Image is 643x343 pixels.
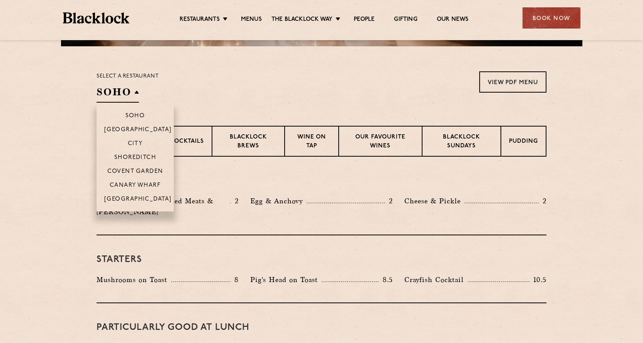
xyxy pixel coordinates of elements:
[97,71,159,81] p: Select a restaurant
[107,168,163,176] p: Covent Garden
[404,196,465,206] p: Cheese & Pickle
[250,274,322,285] p: Pig's Head on Toast
[128,140,143,148] p: City
[104,127,172,134] p: [GEOGRAPHIC_DATA]
[97,85,139,103] h2: SOHO
[509,137,538,147] p: Pudding
[293,133,331,151] p: Wine on Tap
[479,71,546,93] a: View PDF Menu
[241,16,262,24] a: Menus
[539,196,546,206] p: 2
[110,182,161,190] p: Canary Wharf
[529,275,546,285] p: 10.5
[347,133,414,151] p: Our favourite wines
[385,196,393,206] p: 2
[97,176,546,186] h3: Pre Chop Bites
[220,133,277,151] p: Blacklock Brews
[523,7,580,29] div: Book Now
[63,12,130,24] img: BL_Textured_Logo-footer-cropped.svg
[430,133,493,151] p: Blacklock Sundays
[394,16,417,24] a: Gifting
[271,16,333,24] a: The Blacklock Way
[104,196,172,204] p: [GEOGRAPHIC_DATA]
[97,255,546,265] h3: Starters
[114,154,156,162] p: Shoreditch
[231,196,239,206] p: 2
[170,137,204,147] p: Cocktails
[180,16,220,24] a: Restaurants
[354,16,375,24] a: People
[404,274,468,285] p: Crayfish Cocktail
[250,196,307,206] p: Egg & Anchovy
[231,275,239,285] p: 8
[437,16,469,24] a: Our News
[126,113,145,120] p: Soho
[97,323,546,333] h3: PARTICULARLY GOOD AT LUNCH
[97,274,171,285] p: Mushrooms on Toast
[379,275,393,285] p: 8.5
